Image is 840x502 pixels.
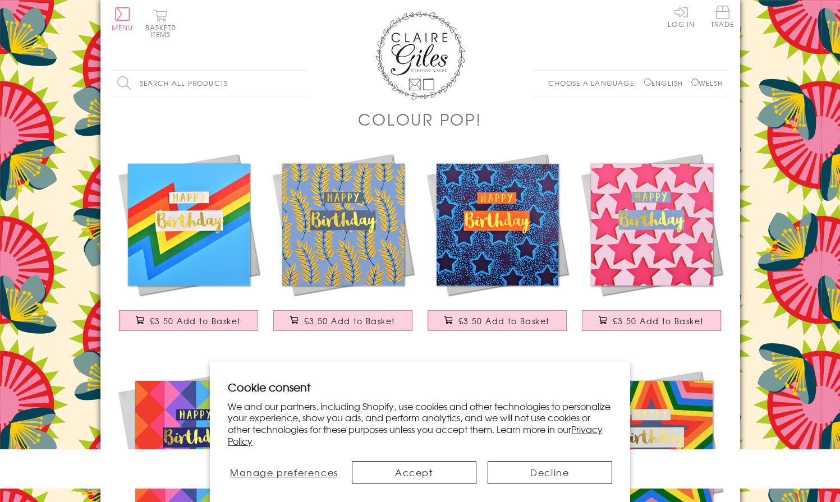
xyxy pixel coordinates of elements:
[228,400,612,447] p: We and our partners, including Shopify, use cookies and other technologies to personalize your ex...
[375,11,465,100] img: Claire Giles Greetings Cards
[352,461,476,484] button: Accept
[575,148,729,302] img: Birthday Card, Pink Stars, Happy Birthday, text foiled in shiny gold
[420,148,575,302] img: Birthday Card, Blue Stars, Happy Birthday, text foiled in shiny gold
[119,310,258,331] button: £3.50 Add to Basket
[228,461,340,484] button: Manage preferences
[644,79,651,86] input: English
[112,71,308,96] input: Search all products
[112,148,266,302] img: Birthday Card, Colour Bolt, Happy Birthday, text foiled in shiny gold
[266,148,420,302] img: Birthday Card, Leaves, Happy Birthday, text foiled in shiny gold
[112,22,134,33] span: Menu
[582,310,721,331] button: £3.50 Add to Basket
[150,315,241,326] span: £3.50 Add to Basket
[691,79,699,86] input: Welsh
[228,422,603,448] a: Privacy Policy
[297,71,308,96] input: Search
[304,315,396,326] span: £3.50 Add to Basket
[145,9,176,38] button: Basket0 items
[575,148,729,342] a: Birthday Card, Pink Stars, Happy Birthday, text foiled in shiny gold £3.50 Add to Basket
[548,78,642,88] p: Choose a language:
[691,78,723,88] label: Welsh
[458,315,550,326] span: £3.50 Add to Basket
[420,148,575,342] a: Birthday Card, Blue Stars, Happy Birthday, text foiled in shiny gold £3.50 Add to Basket
[266,148,420,342] a: Birthday Card, Leaves, Happy Birthday, text foiled in shiny gold £3.50 Add to Basket
[112,148,266,342] a: Birthday Card, Colour Bolt, Happy Birthday, text foiled in shiny gold £3.50 Add to Basket
[358,108,481,131] h1: Colour POP!
[428,310,567,331] button: £3.50 Add to Basket
[112,7,134,31] button: Menu
[644,78,688,88] label: English
[228,379,612,395] h2: Cookie consent
[150,22,176,39] span: 0 items
[711,6,735,27] span: Trade
[613,315,704,326] span: £3.50 Add to Basket
[488,461,612,484] button: Decline
[230,466,338,479] span: Manage preferences
[273,310,412,331] button: £3.50 Add to Basket
[711,6,735,30] a: Trade
[668,6,695,27] a: Log In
